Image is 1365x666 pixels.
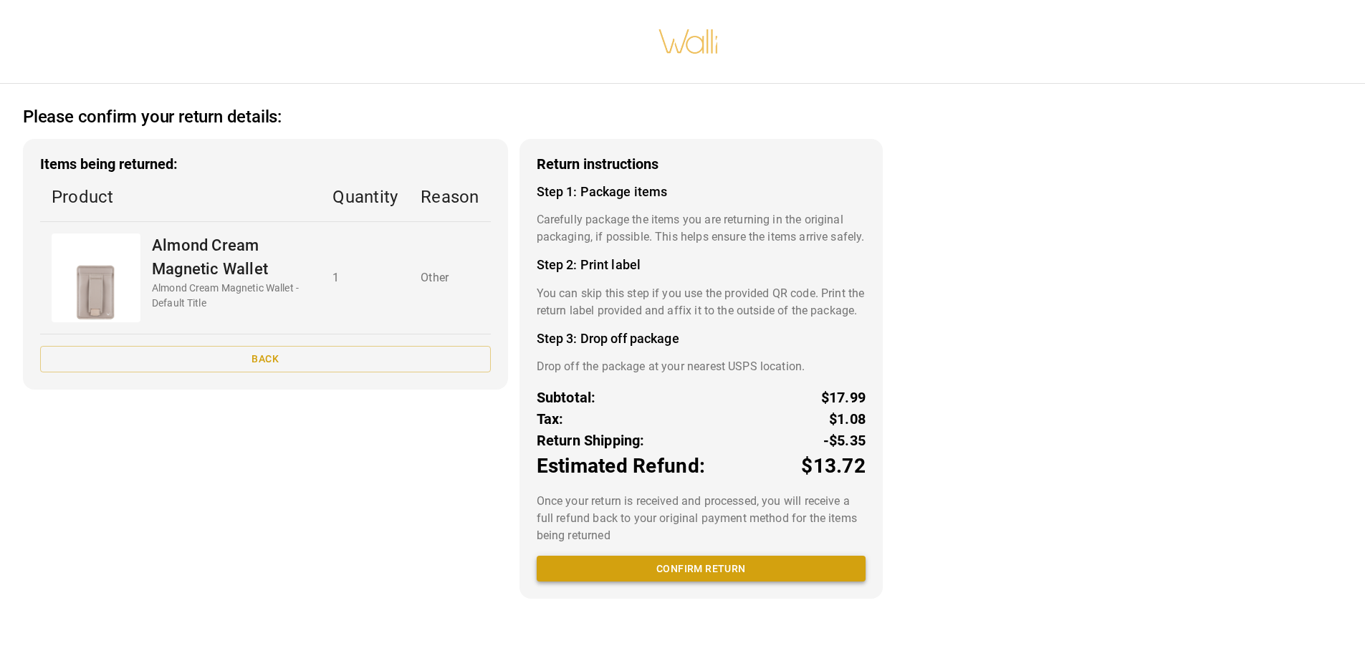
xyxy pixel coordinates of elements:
[537,184,866,200] h4: Step 1: Package items
[537,331,866,347] h4: Step 3: Drop off package
[537,156,866,173] h3: Return instructions
[52,184,310,210] p: Product
[23,107,282,127] h2: Please confirm your return details:
[421,269,479,286] p: Other
[658,11,719,72] img: walli-inc.myshopify.com
[40,346,491,372] button: Back
[40,156,491,173] h3: Items being returned:
[537,493,866,544] p: Once your return is received and processed, you will receive a full refund back to your original ...
[537,358,866,375] p: Drop off the package at your nearest USPS location.
[152,281,310,311] p: Almond Cream Magnetic Wallet - Default Title
[152,233,310,281] p: Almond Cream Magnetic Wallet
[537,408,564,430] p: Tax:
[421,184,479,210] p: Reason
[537,387,596,408] p: Subtotal:
[801,451,866,481] p: $13.72
[537,430,645,451] p: Return Shipping:
[537,285,866,319] p: You can skip this step if you use the provided QR code. Print the return label provided and affix...
[537,211,866,246] p: Carefully package the items you are returning in the original packaging, if possible. This helps ...
[537,556,866,582] button: Confirm return
[332,184,398,210] p: Quantity
[823,430,866,451] p: -$5.35
[537,451,705,481] p: Estimated Refund:
[332,269,398,286] p: 1
[829,408,866,430] p: $1.08
[537,257,866,273] h4: Step 2: Print label
[821,387,866,408] p: $17.99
